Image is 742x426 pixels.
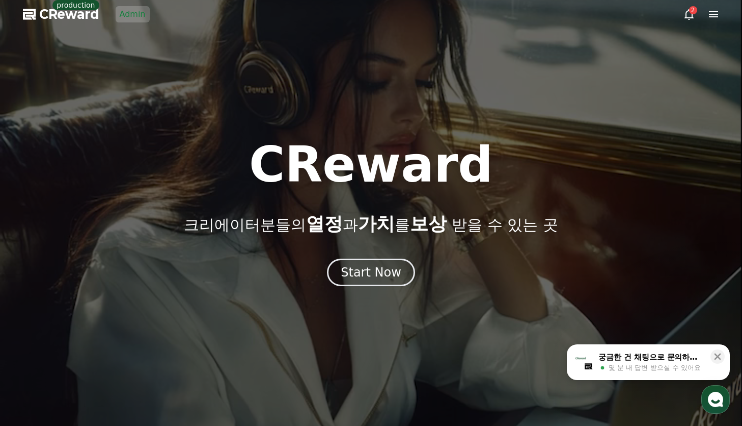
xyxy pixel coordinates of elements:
span: 열정 [306,213,343,234]
div: 2 [689,6,697,14]
p: 크리에이터분들의 과 를 받을 수 있는 곳 [184,214,558,234]
span: CReward [39,6,99,22]
div: Start Now [341,264,401,281]
h1: CReward [249,140,493,189]
a: Admin [116,6,150,22]
span: 보상 [410,213,447,234]
a: CReward [23,6,99,22]
a: Start Now [327,269,415,279]
button: Start Now [327,259,415,286]
span: 가치 [358,213,395,234]
a: 2 [683,8,695,20]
